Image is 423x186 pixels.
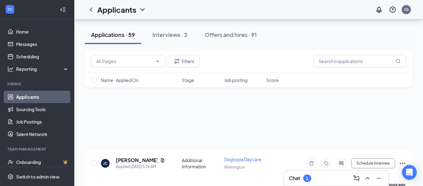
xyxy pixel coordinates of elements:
button: ChevronUp [363,173,373,183]
svg: Ellipses [399,160,406,167]
svg: Analysis [7,66,14,72]
a: Job Postings [16,116,69,128]
div: JG [404,7,409,12]
a: Sourcing Tools [16,103,69,116]
button: ComposeMessage [351,173,361,183]
svg: MagnifyingGlass [396,59,401,64]
svg: ChevronLeft [87,6,95,13]
svg: Collapse [60,7,66,13]
svg: ActiveChat [338,161,345,166]
div: Switch to admin view [16,174,59,180]
a: Home [16,25,69,38]
svg: Notifications [375,6,383,13]
svg: WorkstreamLogo [7,6,13,12]
svg: ComposeMessage [353,175,360,182]
span: Dogtopia Daycare [224,157,261,162]
h1: Applicants [97,4,136,15]
button: Filter Filters [168,55,199,67]
svg: ChevronDown [139,6,146,13]
span: Stage [182,77,194,83]
svg: QuestionInfo [389,6,396,13]
svg: Settings [7,174,14,180]
button: Minimize [374,173,384,183]
a: Applicants [16,91,69,103]
a: Talent Network [16,128,69,140]
input: Search in applications [313,55,406,67]
svg: Note [308,161,315,166]
div: Interviews · 3 [152,31,187,39]
div: Additional Information [182,157,220,170]
h5: [PERSON_NAME] [116,157,158,164]
span: Job posting [224,77,247,83]
div: Applied [DATE] 5:26 AM [116,164,165,170]
span: Name · Applied On [101,77,138,83]
div: Hiring [7,81,68,87]
input: All Stages [96,58,153,65]
svg: ChevronUp [364,175,371,182]
svg: Document [160,158,165,163]
div: Applications · 59 [91,31,135,39]
div: JC [103,161,107,166]
div: Open Intercom Messenger [402,165,417,180]
svg: Tag [323,161,330,166]
svg: Minimize [375,175,382,182]
span: Score [266,77,279,83]
div: Team Management [7,147,68,152]
a: OnboardingCrown [16,156,69,168]
a: Scheduling [16,50,69,63]
h3: Chat [289,175,300,182]
svg: ChevronDown [155,59,160,64]
button: Schedule Interview [351,158,395,168]
div: Offers and hires · 91 [205,31,257,39]
a: Messages [16,38,69,50]
div: 1 [306,176,308,181]
div: Reporting [16,66,69,72]
span: Wilmington [224,165,245,170]
svg: Filter [173,57,181,65]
